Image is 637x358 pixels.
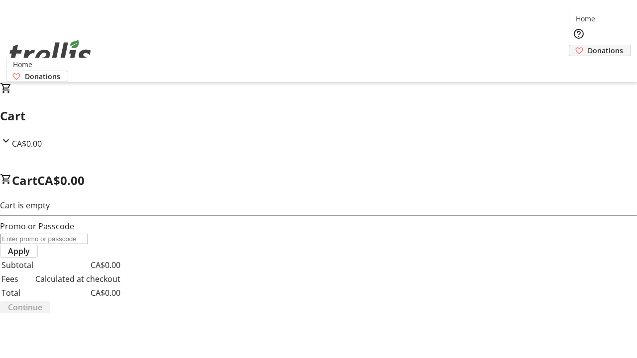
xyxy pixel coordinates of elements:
[8,245,30,257] span: Apply
[1,259,34,271] td: Subtotal
[12,138,42,149] span: CA$0.00
[25,71,60,82] span: Donations
[1,286,34,299] td: Total
[588,45,623,56] span: Donations
[13,59,32,70] span: Home
[35,259,121,271] td: CA$0.00
[6,29,95,79] img: Orient E2E Organization Y5mjeEVrPU's Logo
[6,59,38,70] a: Home
[569,45,631,56] a: Donations
[1,272,34,285] td: Fees
[6,71,68,82] a: Donations
[569,56,589,76] button: Cart
[35,286,121,299] td: CA$0.00
[37,172,85,188] span: CA$0.00
[576,13,595,24] span: Home
[35,272,121,285] td: Calculated at checkout
[569,24,589,44] button: Help
[569,13,601,24] a: Home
